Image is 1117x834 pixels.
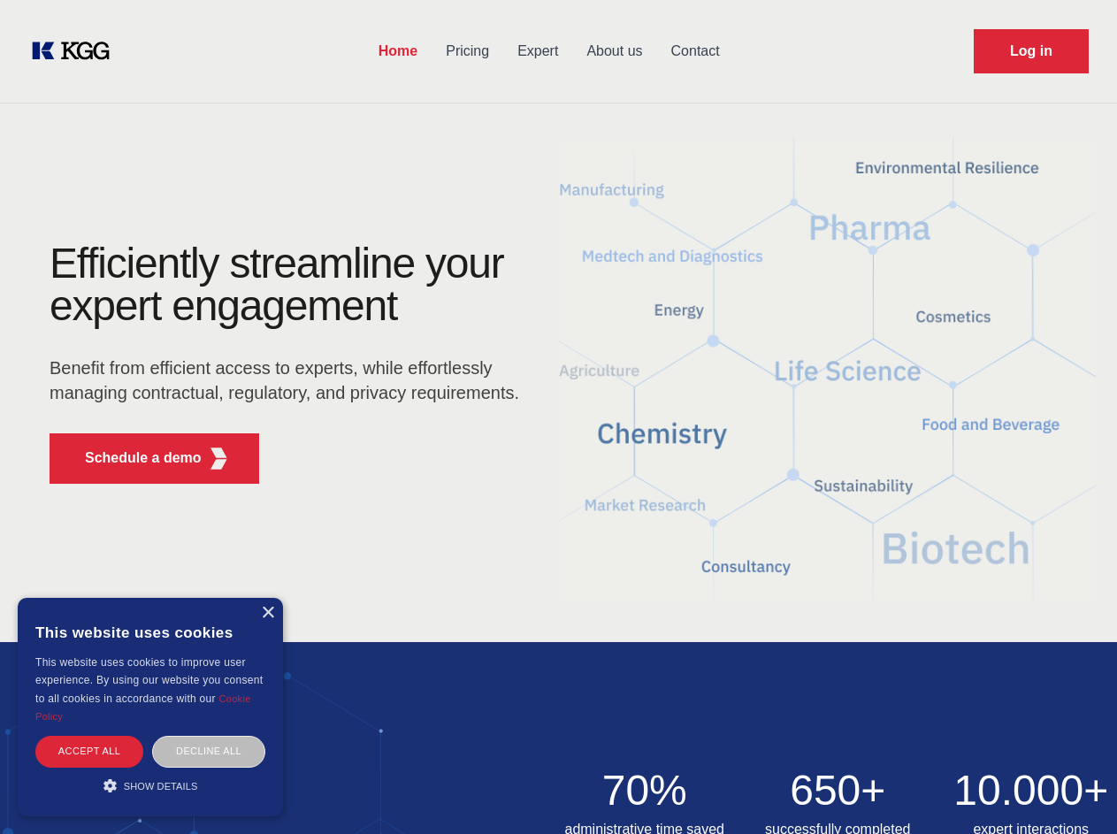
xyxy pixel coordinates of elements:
h2: 70% [559,769,731,812]
a: Contact [657,28,734,74]
div: Accept all [35,736,143,767]
p: Schedule a demo [85,448,202,469]
h1: Efficiently streamline your expert engagement [50,242,531,327]
div: Decline all [152,736,265,767]
img: KGG Fifth Element RED [208,448,230,470]
a: Pricing [432,28,503,74]
a: KOL Knowledge Platform: Talk to Key External Experts (KEE) [28,37,124,65]
a: About us [572,28,656,74]
button: Schedule a demoKGG Fifth Element RED [50,433,259,484]
h2: 650+ [752,769,924,812]
a: Cookie Policy [35,693,251,722]
div: Show details [35,777,265,794]
a: Request Demo [974,29,1089,73]
span: Show details [124,781,198,792]
img: KGG Fifth Element RED [559,115,1097,624]
div: Close [261,607,274,620]
div: This website uses cookies [35,611,265,654]
p: Benefit from efficient access to experts, while effortlessly managing contractual, regulatory, an... [50,356,531,405]
a: Expert [503,28,572,74]
span: This website uses cookies to improve user experience. By using our website you consent to all coo... [35,656,263,705]
a: Home [364,28,432,74]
